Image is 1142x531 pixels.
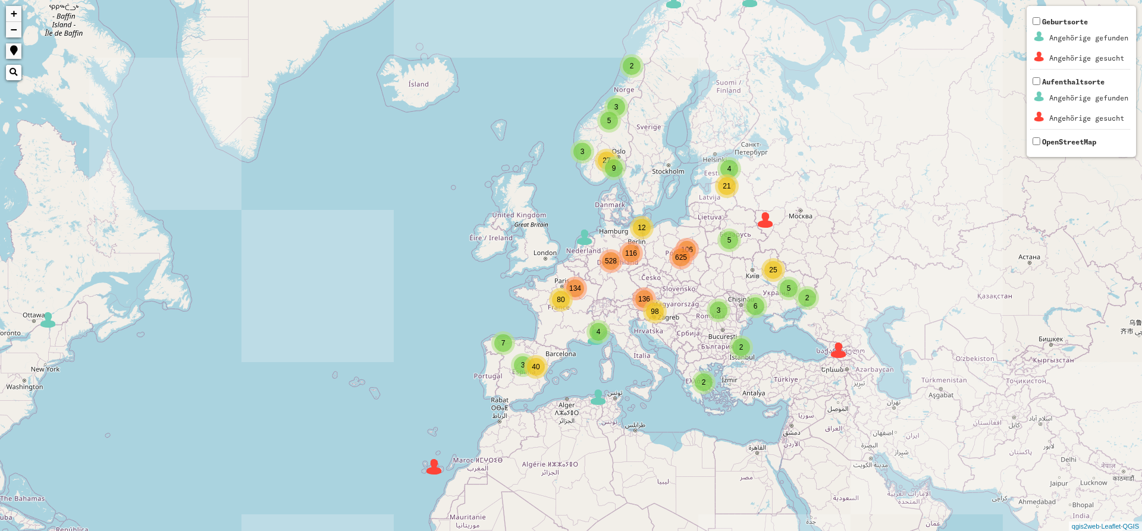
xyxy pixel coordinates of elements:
span: 116 [625,249,637,257]
span: 5 [787,284,791,293]
span: 2 [805,294,810,302]
span: 136 [638,295,650,303]
img: Geburtsorte_2_Angeh%C3%B6rigegefunden0.png [1032,29,1047,44]
td: Angehörige gefunden [1049,89,1129,108]
span: 2 [702,378,706,387]
span: 625 [675,253,687,262]
span: 2 [739,343,743,351]
span: Geburtsorte [1030,17,1130,69]
a: qgis2web [1072,523,1099,530]
span: 4 [727,165,732,173]
input: OpenStreetMap [1033,137,1040,145]
span: OpenStreetMap [1042,137,1096,146]
a: QGIS [1122,523,1139,530]
span: 40 [532,363,539,371]
td: Angehörige gesucht [1049,109,1129,128]
span: 3 [521,361,525,369]
span: 21 [723,182,730,190]
span: 4 [597,328,601,336]
span: 5 [607,117,611,125]
span: 3 [717,306,721,315]
span: 7 [501,339,506,347]
span: 5 [727,236,732,244]
a: Zoom out [6,22,21,37]
span: 27 [603,156,610,165]
span: 6 [754,302,758,310]
span: Aufenthaltsorte [1030,77,1130,129]
span: 3 [581,147,585,156]
span: 528 [605,257,617,265]
img: Aufenthaltsorte_1_Angeh%C3%B6rigegefunden0.png [1032,89,1047,104]
span: 9 [612,164,616,172]
span: 106 [681,246,693,254]
img: Geburtsorte_2_Angeh%C3%B6rigegesucht1.png [1032,49,1047,64]
span: 134 [569,284,581,293]
img: Aufenthaltsorte_1_Angeh%C3%B6rigegesucht1.png [1032,109,1047,124]
span: 98 [651,307,658,316]
span: 3 [614,103,619,111]
td: Angehörige gefunden [1049,29,1129,48]
span: 2 [630,62,634,70]
span: 25 [769,266,777,274]
input: GeburtsorteAngehörige gefundenAngehörige gesucht [1033,17,1040,25]
a: Zoom in [6,6,21,22]
span: 80 [557,296,564,304]
span: 12 [638,224,645,232]
td: Angehörige gesucht [1049,49,1129,68]
a: Show me where I am [6,43,21,59]
input: AufenthaltsorteAngehörige gefundenAngehörige gesucht [1033,77,1040,85]
a: Leaflet [1101,523,1121,530]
